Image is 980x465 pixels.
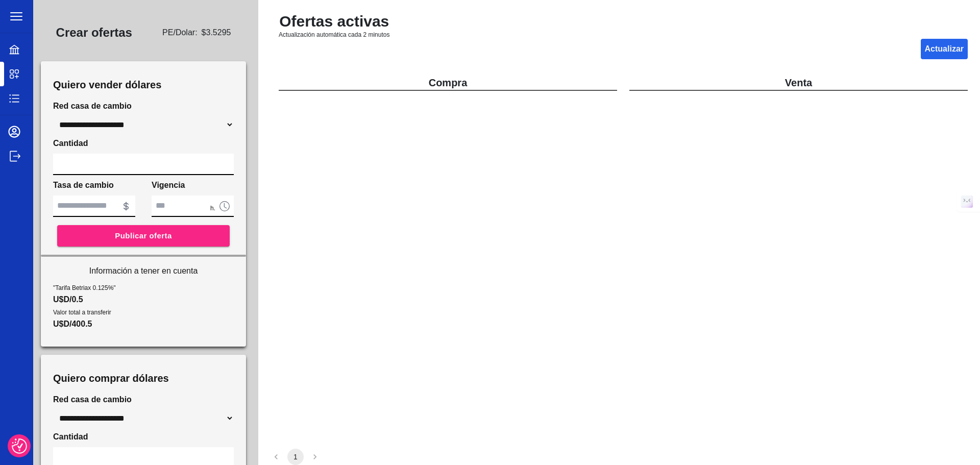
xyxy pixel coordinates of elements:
[56,25,132,41] h3: Crear ofertas
[12,438,27,454] button: Preferencias de consentimiento
[785,76,812,90] p: Venta
[53,293,234,306] p: U$D/0.5
[921,39,968,59] button: Actualizar
[53,100,234,112] span: Red casa de cambio
[53,284,116,291] span: "Tarifa Betriax 0.125%"
[279,12,389,31] h2: Ofertas activas
[287,449,304,465] button: page 1
[53,394,234,406] span: Red casa de cambio
[53,78,161,92] h3: Quiero vender dólares
[210,204,215,212] span: h.
[53,431,234,443] span: Cantidad
[925,43,964,55] p: Actualizar
[202,27,231,39] span: $ 3.5295
[115,229,171,242] span: Publicar oferta
[152,181,185,189] span: Vigencia
[53,371,169,385] h3: Quiero comprar dólares
[53,137,234,150] span: Cantidad
[57,225,230,247] button: Publicar oferta
[53,265,234,277] p: Información a tener en cuenta
[12,438,27,454] img: Revisit consent button
[429,76,468,90] p: Compra
[162,27,231,39] span: PE /Dolar:
[279,31,389,39] span: Actualización automática cada 2 minutos
[53,309,111,316] span: Valor total a transferir
[53,181,114,189] span: Tasa de cambio
[53,318,234,330] p: U$D/400.5
[266,449,980,465] nav: pagination navigation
